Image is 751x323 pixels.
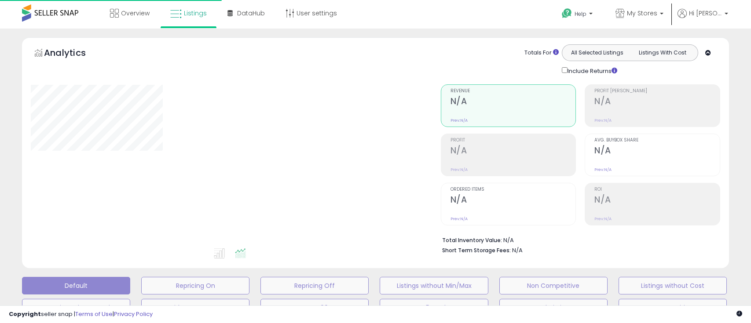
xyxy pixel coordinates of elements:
[627,9,657,18] span: My Stores
[564,47,630,58] button: All Selected Listings
[451,138,576,143] span: Profit
[594,195,720,207] h2: N/A
[184,9,207,18] span: Listings
[678,9,728,29] a: Hi [PERSON_NAME]
[260,299,369,316] button: FBA Inv 60+
[594,167,612,172] small: Prev: N/A
[141,299,249,316] button: Without Cost, FBA
[9,310,153,319] div: seller snap | |
[44,47,103,61] h5: Analytics
[380,277,488,294] button: Listings without Min/Max
[594,96,720,108] h2: N/A
[442,247,511,254] b: Short Term Storage Fees:
[22,277,130,294] button: Default
[594,145,720,157] h2: N/A
[619,277,727,294] button: Listings without Cost
[594,216,612,221] small: Prev: N/A
[594,138,720,143] span: Avg. Buybox Share
[689,9,722,18] span: Hi [PERSON_NAME]
[630,47,695,58] button: Listings With Cost
[141,277,249,294] button: Repricing On
[380,299,488,316] button: FBA -5%BBshare
[555,1,601,29] a: Help
[442,236,502,244] b: Total Inventory Value:
[619,299,727,316] button: Non Competitive FBA
[9,310,41,318] strong: Copyright
[594,89,720,94] span: Profit [PERSON_NAME]
[121,9,150,18] span: Overview
[451,216,468,221] small: Prev: N/A
[451,118,468,123] small: Prev: N/A
[594,187,720,192] span: ROI
[75,310,113,318] a: Terms of Use
[561,8,572,19] i: Get Help
[451,187,576,192] span: Ordered Items
[114,310,153,318] a: Privacy Policy
[451,96,576,108] h2: N/A
[575,10,586,18] span: Help
[237,9,265,18] span: DataHub
[499,277,608,294] button: Non Competitive
[499,299,608,316] button: Peak Listings
[512,246,523,254] span: N/A
[451,167,468,172] small: Prev: N/A
[442,234,714,245] li: N/A
[22,299,130,316] button: Deactivated & In Stock
[524,49,559,57] div: Totals For
[451,195,576,207] h2: N/A
[555,65,628,76] div: Include Returns
[451,145,576,157] h2: N/A
[260,277,369,294] button: Repricing Off
[451,89,576,94] span: Revenue
[594,118,612,123] small: Prev: N/A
